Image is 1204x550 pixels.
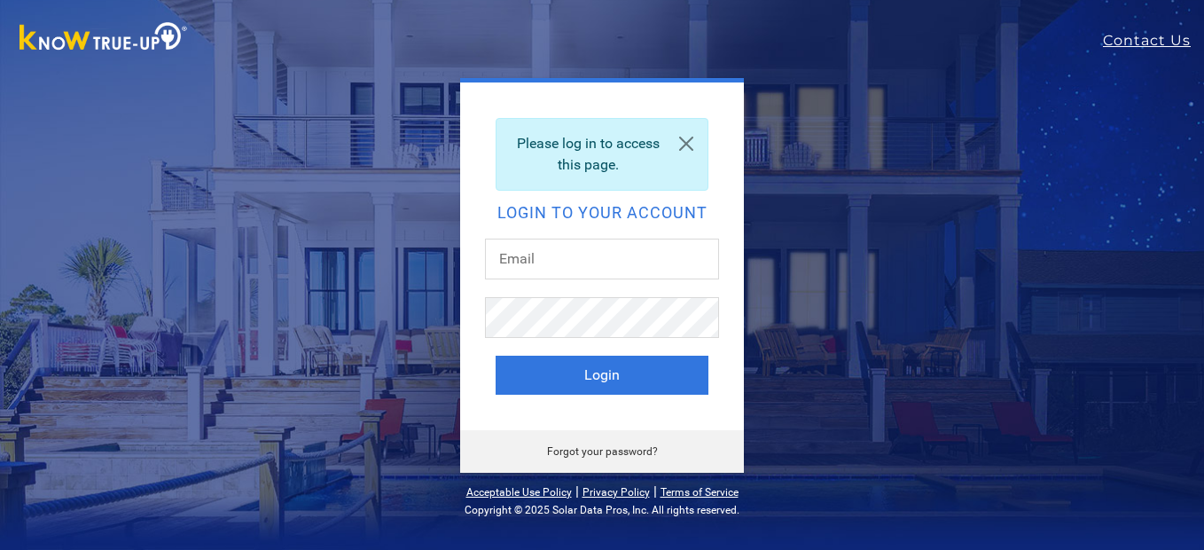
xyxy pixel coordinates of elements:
a: Privacy Policy [582,486,650,499]
button: Login [496,356,708,395]
a: Terms of Service [661,486,739,499]
a: Forgot your password? [547,445,658,458]
a: Close [665,119,708,169]
input: Email [485,239,719,279]
div: Please log in to access this page. [496,118,708,191]
a: Acceptable Use Policy [466,486,572,499]
img: Know True-Up [11,19,197,59]
span: | [653,483,657,499]
h2: Login to your account [496,205,708,221]
span: | [575,483,579,499]
a: Contact Us [1103,30,1204,51]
